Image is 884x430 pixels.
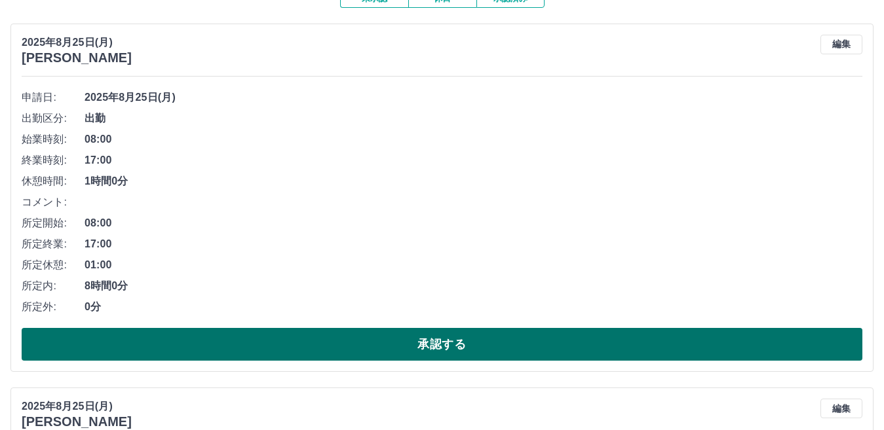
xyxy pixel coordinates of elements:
span: 所定休憩: [22,257,85,273]
h3: [PERSON_NAME] [22,414,132,429]
span: 08:00 [85,132,862,147]
span: 出勤区分: [22,111,85,126]
span: 08:00 [85,215,862,231]
span: 申請日: [22,90,85,105]
p: 2025年8月25日(月) [22,399,132,414]
span: 01:00 [85,257,862,273]
button: 承認する [22,328,862,361]
span: 17:00 [85,236,862,252]
span: 17:00 [85,152,862,168]
span: 出勤 [85,111,862,126]
p: 2025年8月25日(月) [22,35,132,50]
button: 編集 [820,35,862,54]
span: 終業時刻: [22,152,85,168]
span: 所定終業: [22,236,85,252]
span: 所定内: [22,278,85,294]
span: 所定開始: [22,215,85,231]
span: 8時間0分 [85,278,862,294]
span: 所定外: [22,299,85,315]
span: コメント: [22,194,85,210]
h3: [PERSON_NAME] [22,50,132,65]
span: 1時間0分 [85,173,862,189]
span: 0分 [85,299,862,315]
span: 2025年8月25日(月) [85,90,862,105]
span: 休憩時間: [22,173,85,189]
button: 編集 [820,399,862,418]
span: 始業時刻: [22,132,85,147]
